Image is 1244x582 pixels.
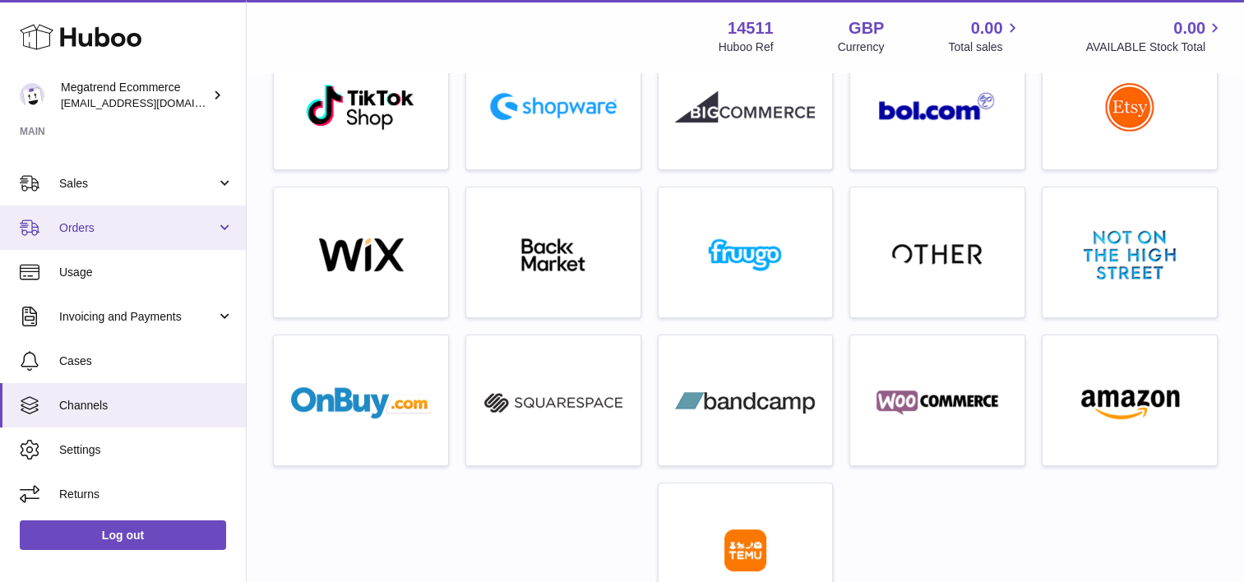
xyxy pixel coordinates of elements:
[20,520,226,550] a: Log out
[1105,82,1154,132] img: roseta-etsy
[1085,17,1224,55] a: 0.00 AVAILABLE Stock Total
[291,238,431,271] img: wix
[59,442,234,458] span: Settings
[291,386,431,419] img: onbuy
[59,353,234,369] span: Cases
[948,39,1021,55] span: Total sales
[474,196,632,309] a: backmarket
[1051,48,1209,161] a: roseta-etsy
[20,83,44,108] img: megatrend.ecommerce@proton.me
[282,48,440,161] a: roseta-tiktokshop
[61,96,242,109] span: [EMAIL_ADDRESS][DOMAIN_NAME]
[1084,230,1176,279] img: notonthehighstreet
[867,386,1007,419] img: woocommerce
[858,196,1016,309] a: other
[1051,344,1209,457] a: amazon
[858,344,1016,457] a: woocommerce
[728,17,774,39] strong: 14511
[483,238,623,271] img: backmarket
[59,487,234,502] span: Returns
[474,344,632,457] a: squarespace
[483,386,623,419] img: squarespace
[948,17,1021,55] a: 0.00 Total sales
[675,386,815,419] img: bandcamp
[1173,17,1205,39] span: 0.00
[675,90,815,123] img: roseta-bigcommerce
[858,48,1016,161] a: roseta-bol
[879,92,996,121] img: roseta-bol
[59,176,216,192] span: Sales
[282,196,440,309] a: wix
[1085,39,1224,55] span: AVAILABLE Stock Total
[724,529,766,571] img: roseta-temu
[667,48,825,161] a: roseta-bigcommerce
[667,196,825,309] a: fruugo
[675,238,815,271] img: fruugo
[971,17,1003,39] span: 0.00
[59,265,234,280] span: Usage
[719,39,774,55] div: Huboo Ref
[305,83,416,131] img: roseta-tiktokshop
[892,242,983,267] img: other
[59,220,216,236] span: Orders
[59,398,234,413] span: Channels
[61,80,209,111] div: Megatrend Ecommerce
[849,17,884,39] strong: GBP
[59,309,216,325] span: Invoicing and Payments
[1060,386,1200,419] img: amazon
[474,48,632,161] a: roseta-shopware
[483,86,623,127] img: roseta-shopware
[838,39,885,55] div: Currency
[667,344,825,457] a: bandcamp
[1051,196,1209,309] a: notonthehighstreet
[282,344,440,457] a: onbuy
